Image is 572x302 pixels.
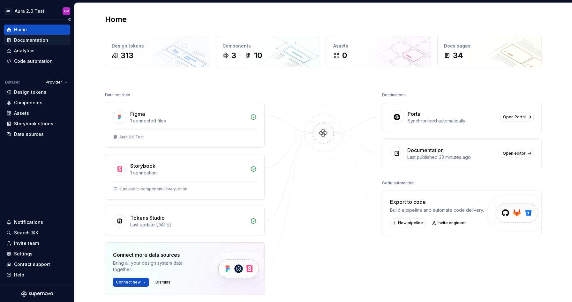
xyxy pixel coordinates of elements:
[46,80,62,85] span: Provider
[4,270,70,280] button: Help
[254,50,262,61] div: 10
[216,36,320,67] a: Components310
[438,220,466,225] span: Invite engineer
[130,110,145,118] div: Figma
[14,251,33,257] div: Settings
[14,89,46,95] div: Design tokens
[119,187,187,192] div: aura-react-component-library-orion
[4,56,70,66] a: Code automation
[408,110,422,118] div: Portal
[105,102,265,148] a: Figma1 connected filesAura 2.0 Test
[65,15,74,24] button: Collapse sidebar
[222,43,313,49] div: Components
[4,249,70,259] a: Settings
[4,228,70,238] button: Search ⌘K
[14,121,53,127] div: Storybook stories
[382,179,415,188] div: Code automation
[4,7,12,15] div: AD
[113,260,199,273] div: Bring all your design system data together.
[430,218,469,227] a: Invite engineer
[14,37,48,43] div: Documentation
[43,78,70,87] button: Provider
[14,240,39,247] div: Invite team
[14,48,34,54] div: Analytics
[130,222,246,228] div: Last update [DATE]
[153,278,173,287] button: Dismiss
[113,278,149,287] button: Connect new
[4,98,70,108] a: Components
[4,46,70,56] a: Analytics
[14,272,24,278] div: Help
[14,219,43,225] div: Notifications
[408,118,496,124] div: Synchronized automatically
[4,238,70,248] a: Invite team
[407,154,496,160] div: Last published 33 minutes ago
[5,80,20,85] div: Dataset
[4,119,70,129] a: Storybook stories
[105,206,265,236] a: Tokens StudioLast update [DATE]
[14,110,29,116] div: Assets
[121,50,133,61] div: 313
[333,43,424,49] div: Assets
[14,230,38,236] div: Search ⌘K
[15,8,44,14] div: Aura 2.0 Test
[327,36,431,67] a: Assets0
[382,91,406,99] div: Destinations
[105,14,127,25] h2: Home
[390,218,426,227] button: New pipeline
[4,129,70,139] a: Data sources
[453,50,463,61] div: 34
[130,118,246,124] div: 1 connected files
[444,43,535,49] div: Docs pages
[503,114,526,120] span: Open Portal
[4,108,70,118] a: Assets
[113,251,199,259] div: Connect more data sources
[500,149,534,158] a: Open editor
[4,259,70,269] button: Contact support
[105,36,209,67] a: Design tokens313
[155,280,170,285] span: Dismiss
[112,43,203,49] div: Design tokens
[64,9,69,14] div: GP
[14,26,27,33] div: Home
[231,50,236,61] div: 3
[116,280,141,285] span: Connect new
[14,261,50,268] div: Contact support
[390,198,484,206] div: Export to code
[342,50,347,61] div: 0
[390,207,484,213] div: Build a pipeline and automate code delivery.
[407,146,444,154] div: Documentation
[130,170,246,176] div: 1 connection
[503,151,526,156] span: Open editor
[21,291,53,297] svg: Supernova Logo
[4,87,70,97] a: Design tokens
[14,131,44,137] div: Data sources
[14,99,42,106] div: Components
[4,217,70,227] button: Notifications
[4,35,70,45] a: Documentation
[14,58,53,64] div: Code automation
[398,220,423,225] span: New pipeline
[105,154,265,200] a: Storybook1 connectionaura-react-component-library-orion
[119,135,144,140] div: Aura 2.0 Test
[1,4,73,18] button: ADAura 2.0 TestGP
[130,162,155,170] div: Storybook
[130,214,165,222] div: Tokens Studio
[4,25,70,35] a: Home
[500,113,534,122] a: Open Portal
[437,36,542,67] a: Docs pages34
[105,91,130,99] div: Data sources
